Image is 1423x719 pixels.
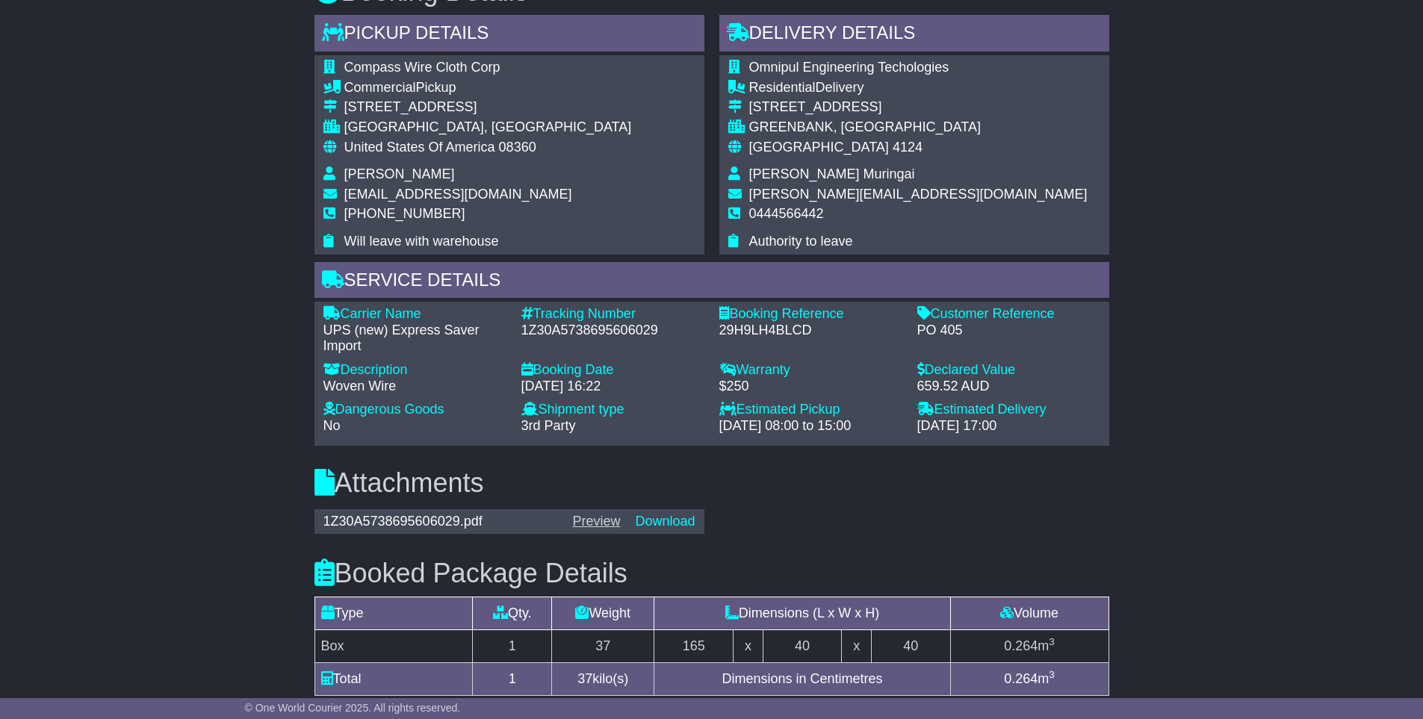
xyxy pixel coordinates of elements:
div: Declared Value [917,362,1100,379]
sup: 3 [1049,636,1055,647]
div: [STREET_ADDRESS] [344,99,632,116]
td: 40 [763,630,842,663]
div: Estimated Pickup [719,402,902,418]
div: $250 [719,379,902,395]
td: Qty. [473,597,552,630]
a: Download [635,514,695,529]
div: [GEOGRAPHIC_DATA], [GEOGRAPHIC_DATA] [344,119,632,136]
div: Pickup Details [314,15,704,55]
td: 37 [552,630,654,663]
td: Volume [950,597,1109,630]
td: x [734,630,763,663]
div: Delivery Details [719,15,1109,55]
td: Box [314,630,473,663]
span: [PERSON_NAME] Muringai [749,166,915,181]
td: m [950,663,1109,696]
td: 40 [871,630,950,663]
div: Booking Date [521,362,704,379]
div: Woven Wire [323,379,506,395]
div: 1Z30A5738695606029.pdf [316,514,565,530]
h3: Attachments [314,468,1109,498]
span: Residential [749,80,816,95]
a: Preview [572,514,620,529]
div: Tracking Number [521,306,704,323]
div: GREENBANK, [GEOGRAPHIC_DATA] [749,119,1088,136]
div: Booking Reference [719,306,902,323]
div: [DATE] 16:22 [521,379,704,395]
div: [DATE] 08:00 to 15:00 [719,418,902,435]
div: Shipment type [521,402,704,418]
div: Service Details [314,262,1109,302]
span: Omnipul Engineering Techologies [749,60,949,75]
td: Dimensions in Centimetres [654,663,950,696]
span: [PERSON_NAME][EMAIL_ADDRESS][DOMAIN_NAME] [749,187,1088,202]
td: 165 [654,630,734,663]
span: 37 [577,671,592,686]
span: Commercial [344,80,416,95]
span: [PERSON_NAME] [344,166,455,181]
td: 1 [473,630,552,663]
td: Type [314,597,473,630]
h3: Booked Package Details [314,558,1109,588]
td: Weight [552,597,654,630]
td: Dimensions (L x W x H) [654,597,950,630]
td: 1 [473,663,552,696]
span: [GEOGRAPHIC_DATA] [749,140,889,155]
span: 08360 [499,140,536,155]
span: © One World Courier 2025. All rights reserved. [245,702,461,714]
span: Will leave with warehouse [344,234,499,249]
div: Pickup [344,80,632,96]
div: [DATE] 17:00 [917,418,1100,435]
div: Carrier Name [323,306,506,323]
div: Estimated Delivery [917,402,1100,418]
div: UPS (new) Express Saver Import [323,323,506,355]
span: 0.264 [1004,638,1038,653]
span: United States Of America [344,140,495,155]
div: Warranty [719,362,902,379]
span: 0444566442 [749,206,824,221]
div: Description [323,362,506,379]
td: Total [314,663,473,696]
div: 29H9LH4BLCD [719,323,902,339]
span: [EMAIL_ADDRESS][DOMAIN_NAME] [344,187,572,202]
div: PO 405 [917,323,1100,339]
div: 659.52 AUD [917,379,1100,395]
div: Customer Reference [917,306,1100,323]
sup: 3 [1049,669,1055,680]
span: [PHONE_NUMBER] [344,206,465,221]
span: Compass Wire Cloth Corp [344,60,500,75]
div: 1Z30A5738695606029 [521,323,704,339]
span: No [323,418,341,433]
span: 4124 [893,140,923,155]
span: 3rd Party [521,418,576,433]
div: Dangerous Goods [323,402,506,418]
div: Delivery [749,80,1088,96]
td: kilo(s) [552,663,654,696]
td: m [950,630,1109,663]
div: [STREET_ADDRESS] [749,99,1088,116]
span: Authority to leave [749,234,853,249]
span: 0.264 [1004,671,1038,686]
td: x [842,630,871,663]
